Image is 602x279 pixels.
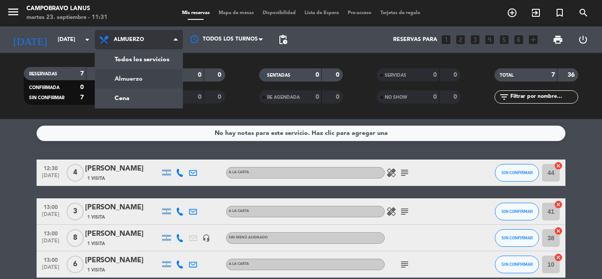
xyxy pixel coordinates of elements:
span: SIN CONFIRMAR [502,235,533,240]
div: martes 23. septiembre - 11:31 [26,13,108,22]
div: CAMPOBRAVO Lanus [26,4,108,13]
strong: 0 [80,84,84,90]
span: SIN CONFIRMAR [29,96,64,100]
span: 13:00 [40,228,62,238]
strong: 7 [80,94,84,100]
i: filter_list [499,92,509,102]
i: subject [399,167,410,178]
i: turned_in_not [554,7,565,18]
span: Pre-acceso [343,11,376,15]
a: Almuerzo [95,69,182,89]
input: Filtrar por nombre... [509,92,578,102]
i: looks_one [440,34,452,45]
span: RESERVADAS [29,72,57,76]
strong: 0 [316,94,319,100]
span: 12:30 [40,163,62,173]
span: SIN CONFIRMAR [502,262,533,267]
span: Tarjetas de regalo [376,11,425,15]
span: 1 Visita [87,240,105,247]
span: Almuerzo [114,37,144,43]
i: looks_4 [484,34,495,45]
div: No hay notas para este servicio. Haz clic para agregar una [215,128,388,138]
i: [DATE] [7,30,53,49]
span: [DATE] [40,238,62,248]
span: 4 [67,164,84,182]
span: Sin menú asignado [229,236,268,239]
strong: 0 [433,94,437,100]
span: Mapa de mesas [214,11,258,15]
i: looks_two [455,34,466,45]
span: Mis reservas [178,11,214,15]
strong: 0 [198,72,201,78]
i: looks_3 [469,34,481,45]
strong: 0 [218,72,223,78]
span: A LA CARTA [229,262,249,266]
span: TOTAL [500,73,513,78]
strong: 0 [316,72,319,78]
i: subject [399,206,410,217]
i: subject [399,259,410,270]
i: add_box [528,34,539,45]
div: LOG OUT [570,26,595,53]
a: Todos los servicios [95,50,182,69]
button: SIN CONFIRMAR [495,164,539,182]
i: cancel [554,227,563,235]
span: SIN CONFIRMAR [502,209,533,214]
span: pending_actions [278,34,288,45]
button: SIN CONFIRMAR [495,229,539,247]
strong: 0 [198,94,201,100]
span: SERVIDAS [385,73,406,78]
i: arrow_drop_down [82,34,93,45]
span: [DATE] [40,212,62,222]
i: search [578,7,589,18]
button: menu [7,5,20,22]
span: 1 Visita [87,214,105,221]
span: print [553,34,563,45]
i: headset_mic [202,234,210,242]
i: looks_5 [498,34,510,45]
span: Reservas para [393,37,437,43]
div: [PERSON_NAME] [85,255,160,266]
div: [PERSON_NAME] [85,202,160,213]
span: A LA CARTA [229,171,249,174]
strong: 0 [336,94,341,100]
span: 8 [67,229,84,247]
span: A LA CARTA [229,209,249,213]
div: [PERSON_NAME] [85,228,160,240]
button: SIN CONFIRMAR [495,203,539,220]
strong: 7 [551,72,555,78]
strong: 36 [568,72,576,78]
span: Disponibilidad [258,11,300,15]
i: healing [386,167,397,178]
strong: 0 [453,94,459,100]
span: Lista de Espera [300,11,343,15]
span: [DATE] [40,264,62,275]
strong: 0 [336,72,341,78]
span: 1 Visita [87,175,105,182]
span: SIN CONFIRMAR [502,170,533,175]
i: healing [386,206,397,217]
span: 3 [67,203,84,220]
strong: 0 [433,72,437,78]
i: cancel [554,200,563,209]
i: power_settings_new [578,34,588,45]
span: [DATE] [40,173,62,183]
span: 13:00 [40,201,62,212]
span: 1 Visita [87,267,105,274]
i: looks_6 [513,34,524,45]
div: [PERSON_NAME] [85,163,160,175]
span: NO SHOW [385,95,407,100]
span: 13:00 [40,254,62,264]
i: exit_to_app [531,7,541,18]
i: cancel [554,253,563,262]
i: add_circle_outline [507,7,517,18]
span: CONFIRMADA [29,86,59,90]
strong: 7 [80,71,84,77]
strong: 0 [453,72,459,78]
strong: 0 [218,94,223,100]
i: cancel [554,161,563,170]
span: 6 [67,256,84,273]
i: menu [7,5,20,19]
a: Cena [95,89,182,108]
span: SENTADAS [267,73,290,78]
